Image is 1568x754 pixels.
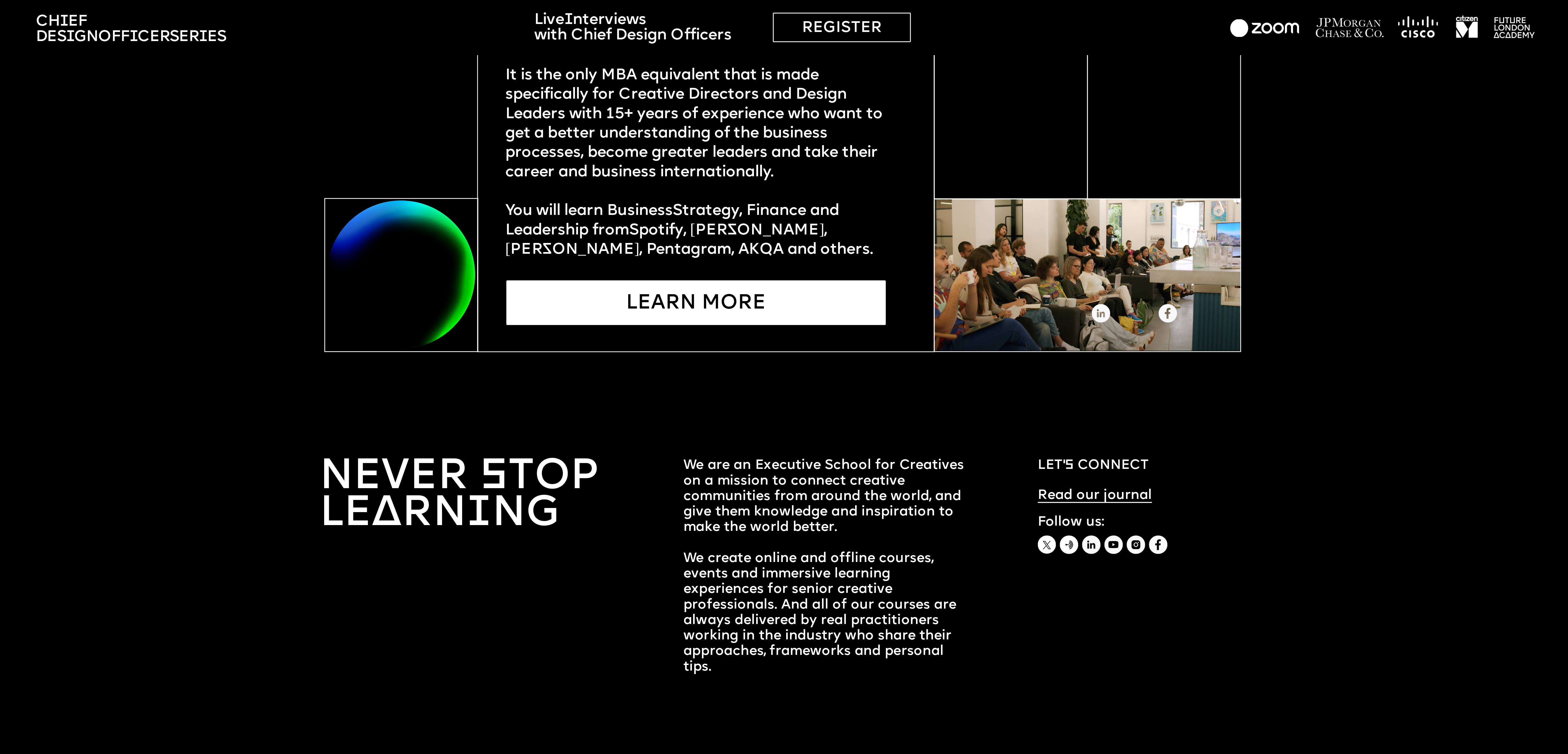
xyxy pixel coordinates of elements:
img: image-77b07e5f-1a33-4e60-af85-fd8ed3614c1c.png [1398,15,1438,38]
img: image-44c01d3f-c830-49c1-a494-b22ee944ced5.png [1230,19,1299,37]
img: image-5834adbb-306c-460e-a5c8-d384bcc8ec54.png [1485,3,1544,53]
span: S S [505,203,873,258]
span: potify, [PERSON_NAME], [PERSON_NAME], Pentagram, AKQA and others. [505,223,873,258]
img: image-98e285c0-c86e-4d2b-a234-49fe345cfac8.png [1454,13,1480,40]
img: image-28eedda7-2348-461d-86bf-e0a00ce57977.png [1315,17,1384,39]
span: Follow us: [1038,516,1104,529]
a: NEVER STOP LEARNING [319,456,611,537]
span: trategy, Finance and Leadership from [505,203,843,238]
span: Ch ef Des gn Ser es [36,14,226,45]
span: i [66,29,74,45]
span: Let’s connect [1038,460,1149,472]
img: image-2bd25ace-7a56-4da8-b2c9-b610a7656262.webp [325,199,477,350]
span: Live terv ews [534,12,647,28]
span: with Chief Design Officers [534,28,732,43]
span: Officer [98,29,170,45]
span: You will learn Business [505,203,673,219]
a: Read our journal [1038,490,1152,503]
span: It is the only MBA equivalent that is made specifically for Creative Directors and Design Leaders... [505,68,887,180]
span: i [614,12,618,28]
span: i [199,29,207,45]
span: In [564,12,583,28]
span: We are an Executive School for Creatives on a mission to connect creative communities from around... [683,460,968,674]
span: i [60,14,68,29]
